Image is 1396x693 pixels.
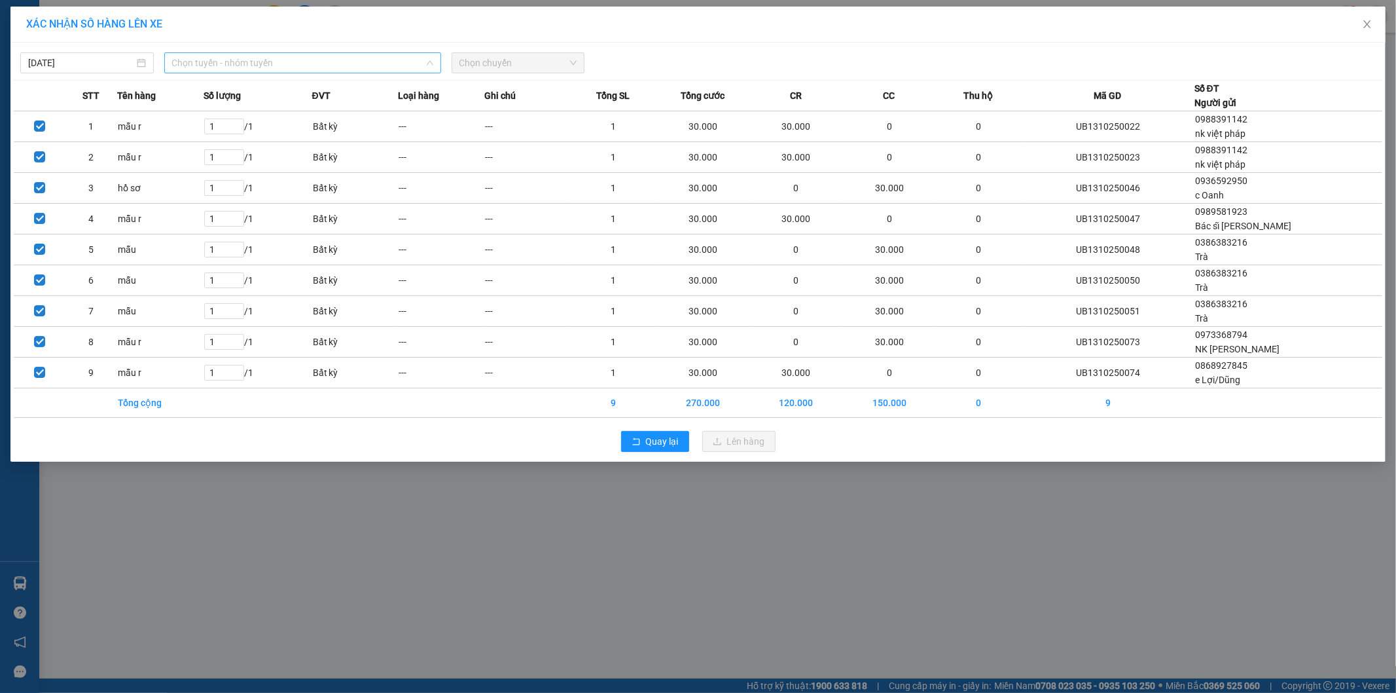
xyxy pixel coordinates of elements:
[656,234,749,265] td: 30.000
[484,88,516,103] span: Ghi chú
[936,388,1022,418] td: 0
[936,327,1022,358] td: 0
[117,234,204,265] td: mẫu
[312,142,399,173] td: Bất kỳ
[936,142,1022,173] td: 0
[312,111,399,142] td: Bất kỳ
[65,358,117,388] td: 9
[82,88,99,103] span: STT
[1022,204,1194,234] td: UB1310250047
[65,111,117,142] td: 1
[656,173,749,204] td: 30.000
[1022,265,1194,296] td: UB1310250050
[1195,190,1224,200] span: c Oanh
[312,88,331,103] span: ĐVT
[571,265,657,296] td: 1
[936,111,1022,142] td: 0
[656,296,749,327] td: 30.000
[843,388,936,418] td: 150.000
[571,296,657,327] td: 1
[117,388,204,418] td: Tổng cộng
[1022,358,1194,388] td: UB1310250074
[426,59,434,67] span: down
[204,111,312,142] td: / 1
[1195,329,1247,340] span: 0973368794
[656,265,749,296] td: 30.000
[204,327,312,358] td: / 1
[65,296,117,327] td: 7
[117,88,156,103] span: Tên hàng
[571,327,657,358] td: 1
[1195,344,1280,354] span: NK [PERSON_NAME]
[398,327,484,358] td: ---
[484,296,571,327] td: ---
[656,358,749,388] td: 30.000
[656,327,749,358] td: 30.000
[749,204,842,234] td: 30.000
[484,111,571,142] td: ---
[459,53,577,73] span: Chọn chuyến
[1022,142,1194,173] td: UB1310250023
[65,265,117,296] td: 6
[65,173,117,204] td: 3
[843,142,936,173] td: 0
[936,358,1022,388] td: 0
[1195,159,1245,170] span: nk việt pháp
[702,431,776,452] button: uploadLên hàng
[398,173,484,204] td: ---
[398,88,439,103] span: Loại hàng
[1195,375,1240,385] span: e Lợi/Dũng
[484,142,571,173] td: ---
[1195,221,1291,231] span: Bác sĩ [PERSON_NAME]
[1195,176,1247,186] span: 0936592950
[312,173,399,204] td: Bất kỳ
[749,296,842,327] td: 0
[1022,388,1194,418] td: 9
[596,88,630,103] span: Tổng SL
[65,234,117,265] td: 5
[936,173,1022,204] td: 0
[749,265,842,296] td: 0
[204,142,312,173] td: / 1
[656,204,749,234] td: 30.000
[398,111,484,142] td: ---
[312,234,399,265] td: Bất kỳ
[1195,299,1247,309] span: 0386383216
[749,142,842,173] td: 30.000
[398,265,484,296] td: ---
[204,265,312,296] td: / 1
[117,265,204,296] td: mẫu
[749,111,842,142] td: 30.000
[964,88,993,103] span: Thu hộ
[571,204,657,234] td: 1
[790,88,802,103] span: CR
[204,204,312,234] td: / 1
[398,358,484,388] td: ---
[1195,313,1208,324] span: Trà
[398,142,484,173] td: ---
[936,265,1022,296] td: 0
[1195,145,1247,155] span: 0988391142
[749,388,842,418] td: 120.000
[484,204,571,234] td: ---
[1362,19,1372,29] span: close
[204,296,312,327] td: / 1
[843,204,936,234] td: 0
[398,296,484,327] td: ---
[312,358,399,388] td: Bất kỳ
[1094,88,1122,103] span: Mã GD
[1022,111,1194,142] td: UB1310250022
[1195,282,1208,293] span: Trà
[65,204,117,234] td: 4
[1195,128,1245,139] span: nk việt pháp
[571,388,657,418] td: 9
[312,327,399,358] td: Bất kỳ
[621,431,689,452] button: rollbackQuay lại
[312,296,399,327] td: Bất kỳ
[117,327,204,358] td: mẫu r
[1195,268,1247,278] span: 0386383216
[656,111,749,142] td: 30.000
[117,358,204,388] td: mẫu r
[749,173,842,204] td: 0
[117,142,204,173] td: mẫu r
